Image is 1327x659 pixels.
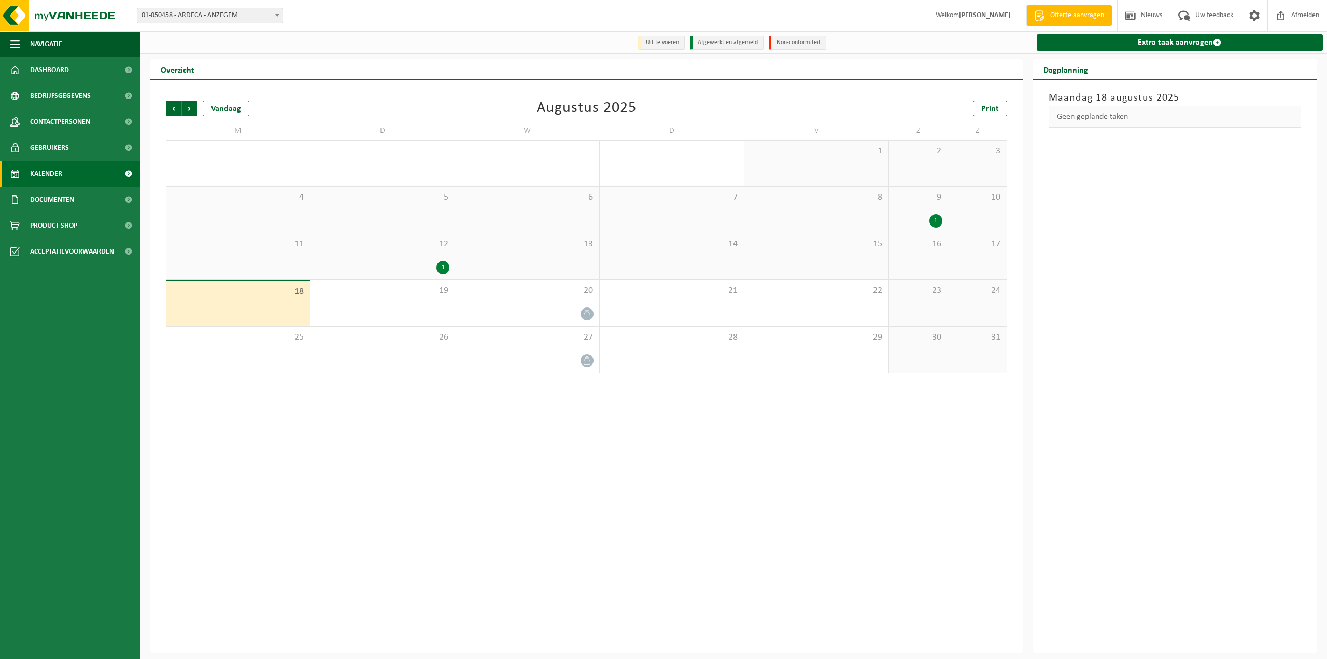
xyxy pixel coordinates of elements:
span: 13 [460,239,594,250]
strong: [PERSON_NAME] [959,11,1011,19]
span: 16 [894,239,942,250]
h2: Dagplanning [1033,59,1098,79]
div: Vandaag [203,101,249,116]
span: 7 [605,192,739,203]
span: 4 [172,192,305,203]
span: 25 [172,332,305,343]
span: Kalender [30,161,62,187]
li: Afgewerkt en afgemeld [690,36,764,50]
td: Z [889,121,948,140]
h2: Overzicht [150,59,205,79]
span: 1 [750,146,883,157]
span: Acceptatievoorwaarden [30,239,114,264]
span: Gebruikers [30,135,69,161]
span: 10 [953,192,1001,203]
span: 19 [316,285,449,297]
span: 12 [316,239,449,250]
span: 01-050458 - ARDECA - ANZEGEM [137,8,283,23]
span: Vorige [166,101,181,116]
li: Non-conformiteit [769,36,826,50]
span: Contactpersonen [30,109,90,135]
span: 28 [605,332,739,343]
span: 18 [172,286,305,298]
a: Extra taak aanvragen [1037,34,1323,51]
a: Offerte aanvragen [1026,5,1112,26]
span: 17 [953,239,1001,250]
div: 1 [929,214,942,228]
span: 20 [460,285,594,297]
div: 1 [436,261,449,274]
span: 31 [953,332,1001,343]
span: Bedrijfsgegevens [30,83,91,109]
span: Documenten [30,187,74,213]
td: W [455,121,600,140]
span: 3 [953,146,1001,157]
span: 26 [316,332,449,343]
div: Geen geplande taken [1049,106,1302,128]
span: 23 [894,285,942,297]
a: Print [973,101,1007,116]
li: Uit te voeren [638,36,685,50]
td: V [744,121,889,140]
span: 9 [894,192,942,203]
td: D [310,121,455,140]
span: 5 [316,192,449,203]
td: D [600,121,744,140]
span: Product Shop [30,213,77,239]
div: Augustus 2025 [537,101,637,116]
h3: Maandag 18 augustus 2025 [1049,90,1302,106]
span: Navigatie [30,31,62,57]
span: Dashboard [30,57,69,83]
span: Offerte aanvragen [1048,10,1107,21]
span: 27 [460,332,594,343]
span: Print [981,105,999,113]
span: 24 [953,285,1001,297]
span: Volgende [182,101,197,116]
span: 2 [894,146,942,157]
span: 6 [460,192,594,203]
span: 11 [172,239,305,250]
td: M [166,121,310,140]
span: 14 [605,239,739,250]
td: Z [948,121,1007,140]
span: 22 [750,285,883,297]
span: 30 [894,332,942,343]
span: 15 [750,239,883,250]
span: 8 [750,192,883,203]
span: 29 [750,332,883,343]
span: 21 [605,285,739,297]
